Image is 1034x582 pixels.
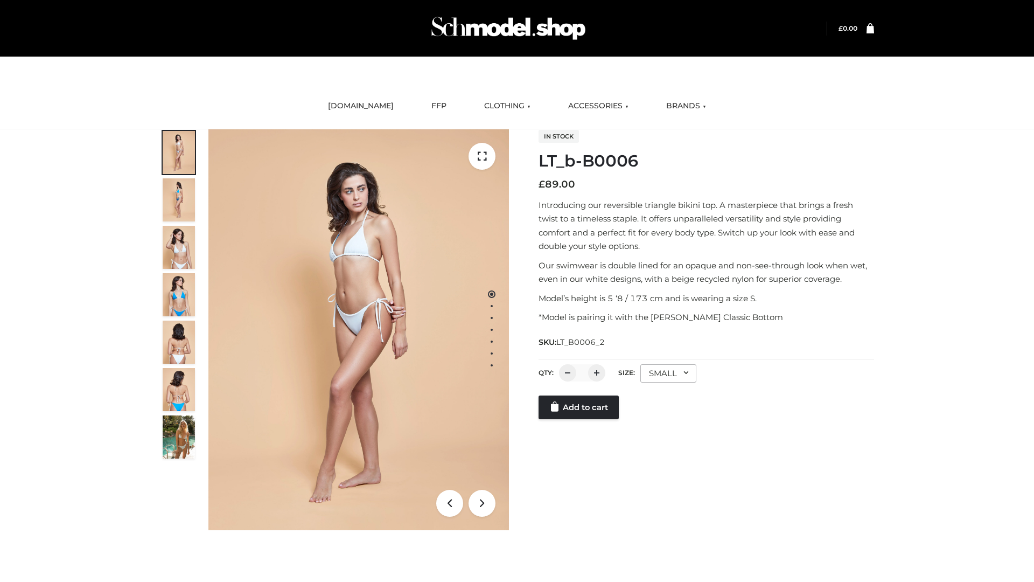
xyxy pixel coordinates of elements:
[320,94,402,118] a: [DOMAIN_NAME]
[163,368,195,411] img: ArielClassicBikiniTop_CloudNine_AzureSky_OW114ECO_8-scaled.jpg
[423,94,455,118] a: FFP
[163,321,195,364] img: ArielClassicBikiniTop_CloudNine_AzureSky_OW114ECO_7-scaled.jpg
[539,292,874,306] p: Model’s height is 5 ‘8 / 173 cm and is wearing a size S.
[539,130,579,143] span: In stock
[839,24,857,32] a: £0.00
[539,151,874,171] h1: LT_b-B0006
[618,369,635,377] label: Size:
[658,94,714,118] a: BRANDS
[539,198,874,253] p: Introducing our reversible triangle bikini top. A masterpiece that brings a fresh twist to a time...
[428,7,589,50] img: Schmodel Admin 964
[539,396,619,419] a: Add to cart
[539,310,874,324] p: *Model is pairing it with the [PERSON_NAME] Classic Bottom
[839,24,843,32] span: £
[163,131,195,174] img: ArielClassicBikiniTop_CloudNine_AzureSky_OW114ECO_1-scaled.jpg
[839,24,857,32] bdi: 0.00
[208,129,509,530] img: LT_b-B0006
[476,94,539,118] a: CLOTHING
[163,273,195,316] img: ArielClassicBikiniTop_CloudNine_AzureSky_OW114ECO_4-scaled.jpg
[539,336,606,349] span: SKU:
[556,337,605,347] span: LT_B0006_2
[539,178,575,190] bdi: 89.00
[163,415,195,459] img: Arieltop_CloudNine_AzureSky2.jpg
[560,94,637,118] a: ACCESSORIES
[163,226,195,269] img: ArielClassicBikiniTop_CloudNine_AzureSky_OW114ECO_3-scaled.jpg
[539,369,554,377] label: QTY:
[539,178,545,190] span: £
[640,364,696,383] div: SMALL
[539,259,874,286] p: Our swimwear is double lined for an opaque and non-see-through look when wet, even in our white d...
[163,178,195,221] img: ArielClassicBikiniTop_CloudNine_AzureSky_OW114ECO_2-scaled.jpg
